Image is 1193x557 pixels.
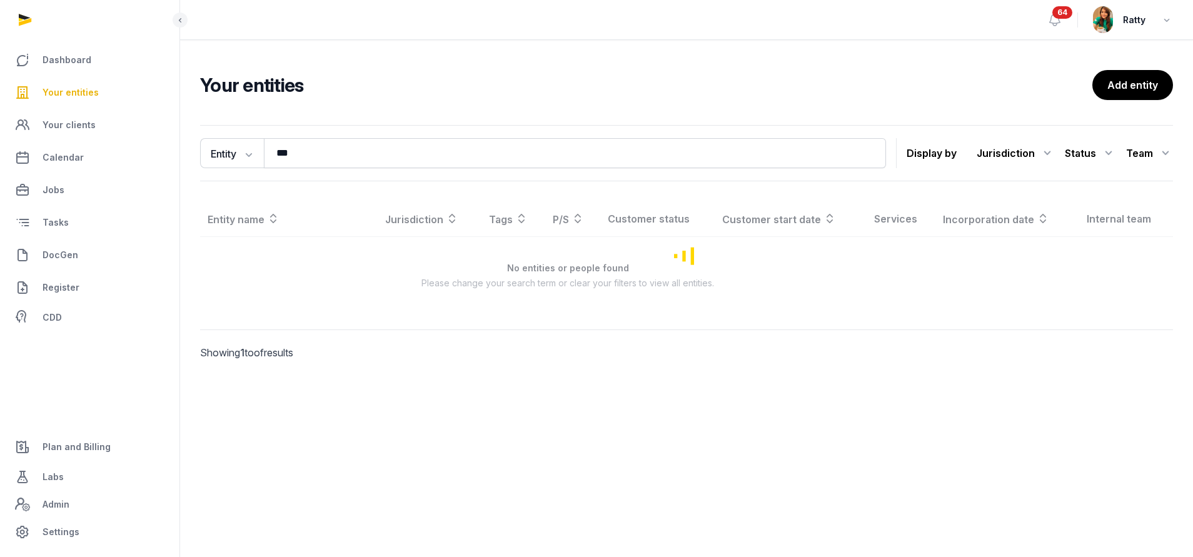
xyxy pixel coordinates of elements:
h2: Your entities [200,74,1092,96]
span: Your entities [43,85,99,100]
img: avatar [1093,6,1113,33]
button: Entity [200,138,264,168]
a: Your entities [10,78,169,108]
span: 1 [240,346,244,359]
a: DocGen [10,240,169,270]
a: Tasks [10,208,169,238]
span: 64 [1052,6,1072,19]
a: Calendar [10,143,169,173]
p: Display by [907,143,957,163]
span: Labs [43,469,64,484]
span: Dashboard [43,53,91,68]
span: Register [43,280,79,295]
span: Your clients [43,118,96,133]
span: Admin [43,497,69,512]
a: Jobs [10,175,169,205]
span: Calendar [43,150,84,165]
div: Loading [200,201,1173,309]
a: Your clients [10,110,169,140]
a: Plan and Billing [10,432,169,462]
a: CDD [10,305,169,330]
a: Admin [10,492,169,517]
div: Status [1065,143,1116,163]
p: Showing to of results [200,330,428,375]
span: Tasks [43,215,69,230]
div: Team [1126,143,1173,163]
a: Settings [10,517,169,547]
span: DocGen [43,248,78,263]
span: CDD [43,310,62,325]
a: Dashboard [10,45,169,75]
a: Register [10,273,169,303]
div: Jurisdiction [977,143,1055,163]
span: Plan and Billing [43,439,111,454]
span: Settings [43,524,79,539]
a: Add entity [1092,70,1173,100]
a: Labs [10,462,169,492]
span: Ratty [1123,13,1145,28]
span: Jobs [43,183,64,198]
